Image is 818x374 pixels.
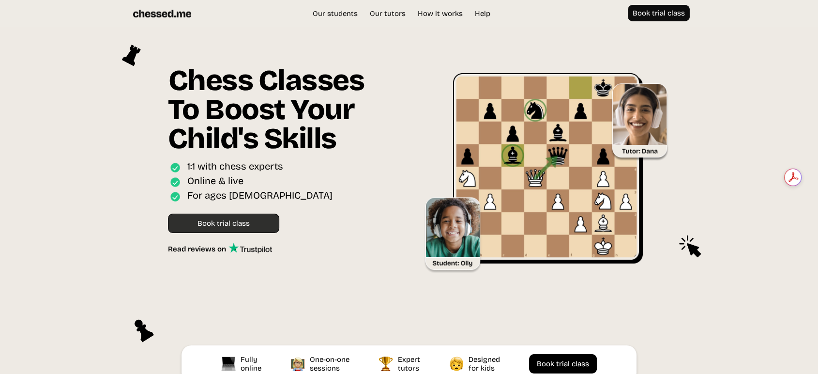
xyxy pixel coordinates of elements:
[168,66,394,160] h1: Chess Classes To Boost Your Child's Skills
[529,354,597,374] a: Book trial class
[470,9,495,18] a: Help
[187,160,283,174] div: 1:1 with chess experts
[168,243,272,253] a: Read reviews on
[310,355,352,373] div: One-on-one sessions
[628,5,690,21] a: Book trial class
[168,214,279,233] a: Book trial class
[365,9,410,18] a: Our tutors
[469,355,502,373] div: Designed for kids
[398,355,423,373] div: Expert tutors
[241,355,264,373] div: Fully online
[187,189,333,203] div: For ages [DEMOGRAPHIC_DATA]
[308,9,363,18] a: Our students
[187,175,243,189] div: Online & live
[168,245,228,253] div: Read reviews on
[413,9,468,18] a: How it works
